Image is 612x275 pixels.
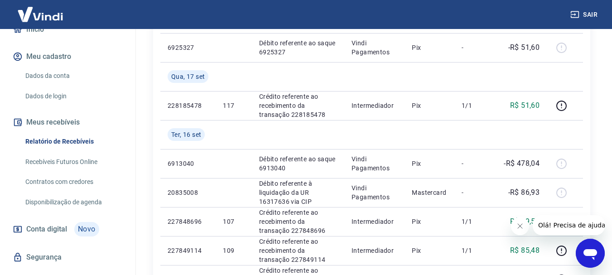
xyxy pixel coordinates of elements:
p: Débito referente ao saque 6925327 [259,39,337,57]
p: Débito referente à liquidação da UR 16317636 via CIP [259,179,337,206]
span: Conta digital [26,223,67,236]
a: Recebíveis Futuros Online [22,153,125,171]
p: 227848696 [168,217,208,226]
p: 1/1 [462,101,488,110]
p: -R$ 51,60 [508,42,540,53]
button: Meu cadastro [11,47,125,67]
p: Débito referente ao saque 6913040 [259,154,337,173]
span: Qua, 17 set [171,72,205,81]
p: 228185478 [168,101,208,110]
a: Dados de login [22,87,125,106]
p: Mastercard [412,188,447,197]
span: Ter, 16 set [171,130,201,139]
p: 107 [223,217,244,226]
p: Vindi Pagamentos [352,183,397,202]
p: 1/1 [462,246,488,255]
iframe: Botão para abrir a janela de mensagens [576,239,605,268]
p: R$ 49,57 [510,216,540,227]
p: - [462,188,488,197]
a: Conta digitalNovo [11,218,125,240]
p: Crédito referente ao recebimento da transação 227848696 [259,208,337,235]
button: Sair [569,6,601,23]
p: R$ 85,48 [510,245,540,256]
p: Pix [412,101,447,110]
p: Intermediador [352,217,397,226]
p: - [462,43,488,52]
iframe: Mensagem da empresa [533,215,605,235]
p: 109 [223,246,244,255]
p: 6925327 [168,43,208,52]
a: Segurança [11,247,125,267]
p: Vindi Pagamentos [352,154,397,173]
p: Pix [412,246,447,255]
span: Novo [74,222,99,236]
p: Crédito referente ao recebimento da transação 228185478 [259,92,337,119]
p: 6913040 [168,159,208,168]
p: R$ 51,60 [510,100,540,111]
span: Olá! Precisa de ajuda? [5,6,76,14]
p: -R$ 86,93 [508,187,540,198]
img: Vindi [11,0,70,28]
p: Crédito referente ao recebimento da transação 227849114 [259,237,337,264]
p: Pix [412,159,447,168]
p: 227849114 [168,246,208,255]
p: Intermediador [352,246,397,255]
a: Dados da conta [22,67,125,85]
p: 117 [223,101,244,110]
button: Meus recebíveis [11,112,125,132]
a: Início [11,19,125,39]
a: Relatório de Recebíveis [22,132,125,151]
p: Pix [412,43,447,52]
p: -R$ 478,04 [504,158,540,169]
p: Intermediador [352,101,397,110]
p: - [462,159,488,168]
a: Contratos com credores [22,173,125,191]
p: Vindi Pagamentos [352,39,397,57]
p: Pix [412,217,447,226]
a: Disponibilização de agenda [22,193,125,212]
iframe: Fechar mensagem [511,217,529,235]
p: 1/1 [462,217,488,226]
p: 20835008 [168,188,208,197]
